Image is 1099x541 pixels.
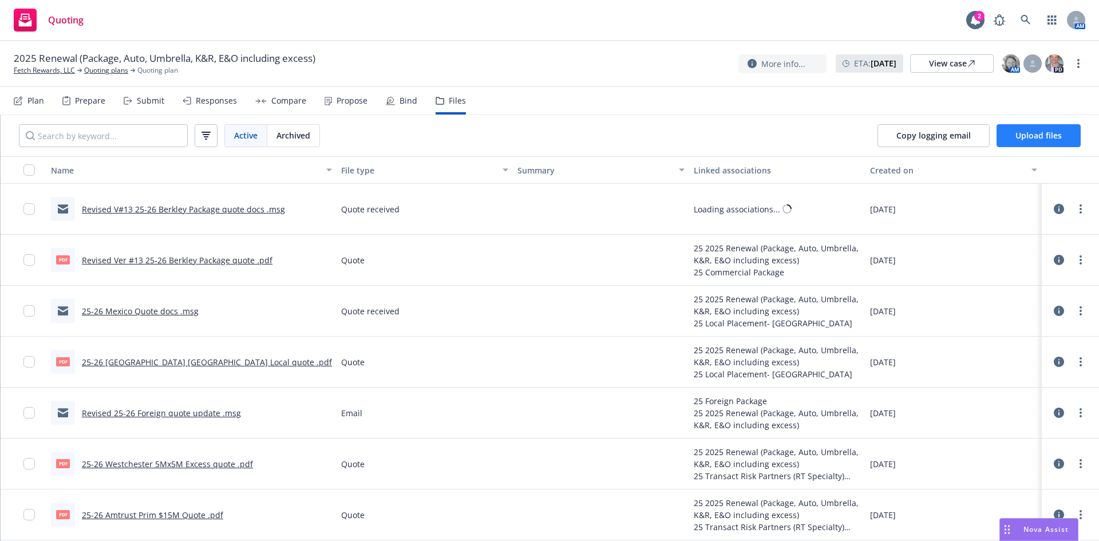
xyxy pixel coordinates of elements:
div: 25 2025 Renewal (Package, Auto, Umbrella, K&R, E&O including excess) [694,242,861,266]
div: Bind [400,96,417,105]
a: more [1074,253,1088,267]
a: Revised 25-26 Foreign quote update .msg [82,408,241,418]
span: Quoting plan [137,65,178,76]
input: Toggle Row Selected [23,254,35,266]
a: more [1074,406,1088,420]
div: 25 Foreign Package [694,395,861,407]
strong: [DATE] [871,58,896,69]
div: View case [929,55,975,72]
span: [DATE] [870,254,896,266]
span: Archived [276,129,310,141]
button: File type [337,156,513,184]
span: Copy logging email [896,130,971,141]
a: Quoting plans [84,65,128,76]
span: 2025 Renewal (Package, Auto, Umbrella, K&R, E&O including excess) [14,52,315,65]
a: Report a Bug [988,9,1011,31]
span: [DATE] [870,203,896,215]
span: Active [234,129,258,141]
a: Switch app [1041,9,1064,31]
div: Files [449,96,466,105]
div: 25 2025 Renewal (Package, Auto, Umbrella, K&R, E&O including excess) [694,497,861,521]
button: More info... [738,54,827,73]
div: 2 [974,11,985,21]
a: Search [1014,9,1037,31]
span: Quote [341,254,365,266]
div: Plan [27,96,44,105]
div: 25 Transact Risk Partners (RT Specialty) [694,521,861,533]
span: Quote [341,458,365,470]
div: 25 Transact Risk Partners (RT Specialty) [694,470,861,482]
div: Created on [870,164,1025,176]
span: Quote received [341,305,400,317]
a: Quoting [9,4,88,36]
input: Toggle Row Selected [23,509,35,520]
img: photo [1002,54,1020,73]
button: Upload files [997,124,1081,147]
span: Quote received [341,203,400,215]
a: 25-26 Mexico Quote docs .msg [82,306,199,317]
span: ETA : [854,57,896,69]
a: Fetch Rewards, LLC [14,65,75,76]
div: 25 Local Placement- [GEOGRAPHIC_DATA] [694,368,861,380]
a: more [1074,304,1088,318]
input: Search by keyword... [19,124,188,147]
span: [DATE] [870,356,896,368]
div: 25 2025 Renewal (Package, Auto, Umbrella, K&R, E&O including excess) [694,446,861,470]
button: Copy logging email [877,124,990,147]
a: View case [910,54,994,73]
div: 25 Local Placement- [GEOGRAPHIC_DATA] [694,317,861,329]
div: 25 2025 Renewal (Package, Auto, Umbrella, K&R, E&O including excess) [694,293,861,317]
span: [DATE] [870,407,896,419]
a: 25-26 Westchester 5Mx5M Excess quote .pdf [82,459,253,469]
span: Nova Assist [1023,524,1069,534]
div: Drag to move [1000,519,1014,540]
span: Quote [341,356,365,368]
a: more [1074,202,1088,216]
button: Nova Assist [999,518,1078,541]
span: Quoting [48,15,84,25]
button: Summary [513,156,689,184]
span: Upload files [1015,130,1062,141]
div: Propose [337,96,367,105]
span: pdf [56,255,70,264]
div: File type [341,164,496,176]
button: Linked associations [689,156,865,184]
div: Responses [196,96,237,105]
span: pdf [56,357,70,366]
div: Name [51,164,319,176]
img: photo [1045,54,1064,73]
input: Toggle Row Selected [23,407,35,418]
a: 25-26 [GEOGRAPHIC_DATA] [GEOGRAPHIC_DATA] Local quote .pdf [82,357,332,368]
div: Loading associations... [694,203,780,215]
span: [DATE] [870,458,896,470]
span: [DATE] [870,305,896,317]
button: Name [46,156,337,184]
a: Revised Ver #13 25-26 Berkley Package quote .pdf [82,255,272,266]
span: Quote [341,509,365,521]
div: Summary [517,164,672,176]
span: pdf [56,459,70,468]
div: Compare [271,96,306,105]
span: Email [341,407,362,419]
div: Submit [137,96,164,105]
span: pdf [56,510,70,519]
div: 25 2025 Renewal (Package, Auto, Umbrella, K&R, E&O including excess) [694,344,861,368]
a: more [1074,508,1088,522]
div: 25 2025 Renewal (Package, Auto, Umbrella, K&R, E&O including excess) [694,407,861,431]
input: Toggle Row Selected [23,203,35,215]
input: Select all [23,164,35,176]
span: [DATE] [870,509,896,521]
input: Toggle Row Selected [23,458,35,469]
a: Revised V#13 25-26 Berkley Package quote docs .msg [82,204,285,215]
input: Toggle Row Selected [23,305,35,317]
span: More info... [761,58,805,70]
a: more [1072,57,1085,70]
div: Prepare [75,96,105,105]
a: 25-26 Amtrust Prim $15M Quote .pdf [82,510,223,520]
a: more [1074,457,1088,471]
input: Toggle Row Selected [23,356,35,368]
a: more [1074,355,1088,369]
button: Created on [865,156,1042,184]
div: Linked associations [694,164,861,176]
div: 25 Commercial Package [694,266,861,278]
